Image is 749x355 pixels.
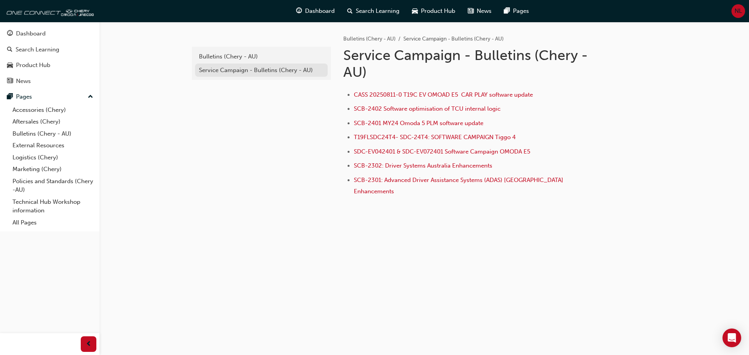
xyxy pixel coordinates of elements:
a: Product Hub [3,58,96,72]
a: Service Campaign - Bulletins (Chery - AU) [195,64,328,77]
span: car-icon [7,62,13,69]
a: Search Learning [3,42,96,57]
a: Technical Hub Workshop information [9,196,96,217]
span: search-icon [347,6,353,16]
div: Product Hub [16,61,50,70]
span: News [477,7,492,16]
span: Product Hub [421,7,455,16]
a: All Pages [9,217,96,229]
a: Bulletins (Chery - AU) [343,35,396,42]
div: Open Intercom Messenger [722,329,741,347]
a: Bulletins (Chery - AU) [9,128,96,140]
a: SCB-2402 Software optimisation of TCU internal logic [354,105,501,112]
a: Accessories (Chery) [9,104,96,116]
div: Pages [16,92,32,101]
span: Pages [513,7,529,16]
a: External Resources [9,140,96,152]
a: car-iconProduct Hub [406,3,461,19]
span: car-icon [412,6,418,16]
a: Aftersales (Chery) [9,116,96,128]
span: guage-icon [7,30,13,37]
a: news-iconNews [461,3,498,19]
div: Dashboard [16,29,46,38]
span: pages-icon [7,94,13,101]
a: Logistics (Chery) [9,152,96,164]
div: Bulletins (Chery - AU) [199,52,324,61]
a: SDC-EV042401 & SDC-EV072401 Software Campaign OMODA E5 [354,148,530,155]
button: NL [731,4,745,18]
a: Dashboard [3,26,96,41]
a: T19FLSDC24T4- SDC-24T4: SOFTWARE CAMPAIGN Tiggo 4 [354,134,516,141]
img: oneconnect [4,3,94,19]
span: Search Learning [356,7,399,16]
div: Search Learning [16,45,59,54]
div: Service Campaign - Bulletins (Chery - AU) [199,66,324,75]
button: DashboardSearch LearningProduct HubNews [3,25,96,90]
li: Service Campaign - Bulletins (Chery - AU) [403,35,504,44]
button: Pages [3,90,96,104]
span: NL [735,7,742,16]
span: search-icon [7,46,12,53]
a: Policies and Standards (Chery -AU) [9,175,96,196]
div: News [16,77,31,86]
a: search-iconSearch Learning [341,3,406,19]
span: prev-icon [86,339,92,349]
a: SCB-2302: Driver Systems Australia Enhancements [354,162,492,169]
span: news-icon [468,6,474,16]
a: News [3,74,96,88]
a: Bulletins (Chery - AU) [195,50,328,64]
span: up-icon [88,92,93,102]
span: Dashboard [305,7,335,16]
a: Marketing (Chery) [9,163,96,175]
span: pages-icon [504,6,510,16]
a: SCB-2401 MY24 Omoda 5 PLM software update [354,120,483,127]
h1: Service Campaign - Bulletins (Chery - AU) [343,47,599,81]
a: SCB-2301: Advanced Driver Assistance Systems (ADAS) [GEOGRAPHIC_DATA] Enhancements [354,177,565,195]
a: pages-iconPages [498,3,535,19]
span: guage-icon [296,6,302,16]
a: CASS 20250811-0 T19C EV OMOAD E5 CAR PLAY software update [354,91,533,98]
span: news-icon [7,78,13,85]
a: guage-iconDashboard [290,3,341,19]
